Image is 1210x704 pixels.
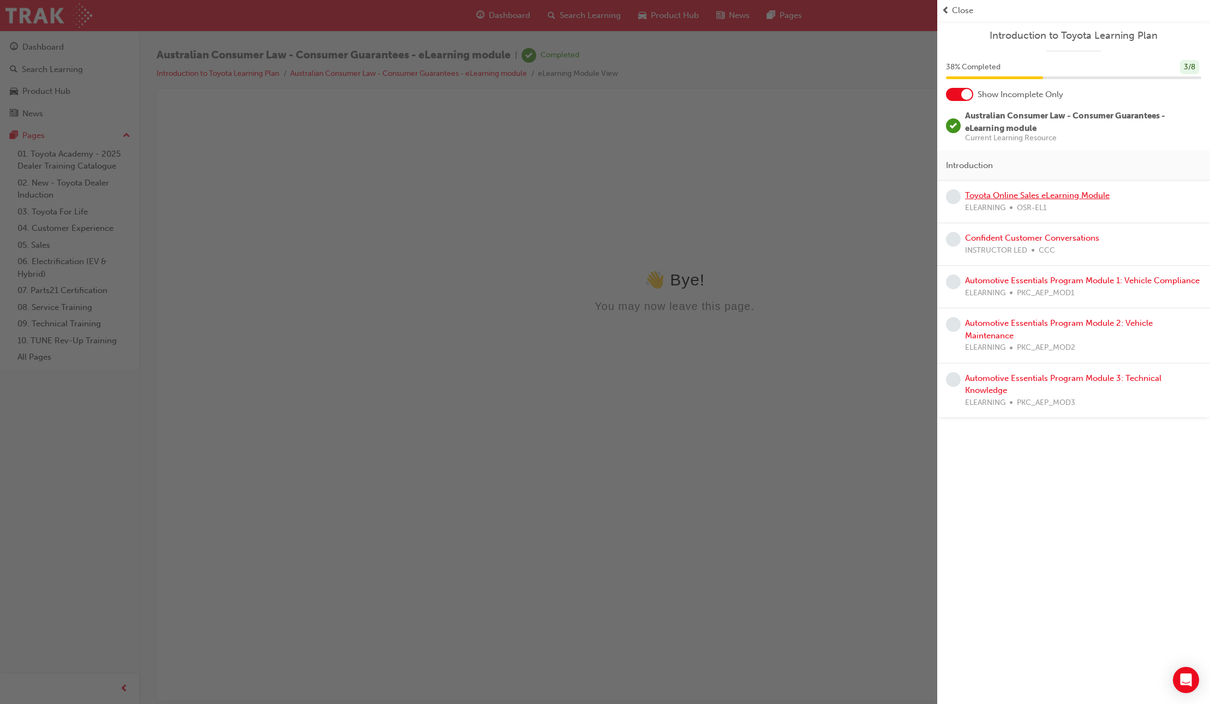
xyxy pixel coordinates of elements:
div: You may now leave this page. [4,194,1014,206]
span: learningRecordVerb_NONE-icon [946,372,961,387]
span: prev-icon [942,4,950,17]
span: learningRecordVerb_COMPLETE-icon [946,118,961,133]
span: ELEARNING [965,342,1005,354]
span: OSR-EL1 [1017,202,1047,214]
span: PKC_AEP_MOD1 [1017,287,1075,300]
span: Close [952,4,973,17]
a: Confident Customer Conversations [965,233,1099,243]
span: INSTRUCTOR LED [965,244,1027,257]
span: learningRecordVerb_NONE-icon [946,189,961,204]
div: Open Intercom Messenger [1173,667,1199,693]
a: Automotive Essentials Program Module 1: Vehicle Compliance [965,276,1200,285]
span: Introduction [946,159,993,172]
span: learningRecordVerb_NONE-icon [946,317,961,332]
a: Automotive Essentials Program Module 3: Technical Knowledge [965,373,1161,396]
a: Introduction to Toyota Learning Plan [946,29,1201,42]
span: PKC_AEP_MOD2 [1017,342,1075,354]
span: 38 % Completed [946,61,1001,74]
span: ELEARNING [965,202,1005,214]
button: prev-iconClose [942,4,1206,17]
div: 👋 Bye! [4,164,1014,183]
span: PKC_AEP_MOD3 [1017,397,1075,409]
span: ELEARNING [965,287,1005,300]
span: CCC [1039,244,1055,257]
span: Current Learning Resource [965,134,1201,142]
a: Automotive Essentials Program Module 2: Vehicle Maintenance [965,318,1153,341]
span: learningRecordVerb_NONE-icon [946,275,961,289]
div: 3 / 8 [1180,60,1199,75]
span: Show Incomplete Only [978,88,1063,101]
span: ELEARNING [965,397,1005,409]
a: Toyota Online Sales eLearning Module [965,190,1110,200]
span: learningRecordVerb_NONE-icon [946,232,961,247]
span: Australian Consumer Law - Consumer Guarantees - eLearning module [965,111,1165,133]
